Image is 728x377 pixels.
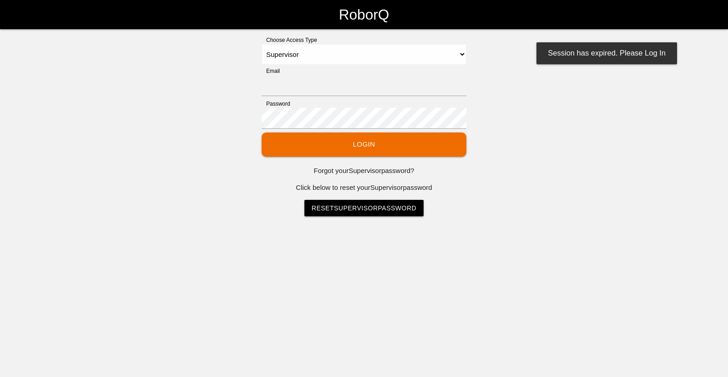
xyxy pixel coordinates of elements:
div: Session has expired. Please Log In [536,42,677,64]
a: ResetSupervisorPassword [304,200,424,216]
p: Forgot your Supervisor password? [262,166,466,176]
label: Password [262,100,290,108]
label: Email [262,67,280,75]
p: Click below to reset your Supervisor password [262,183,466,193]
button: Login [262,132,466,157]
label: Choose Access Type [262,36,317,44]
